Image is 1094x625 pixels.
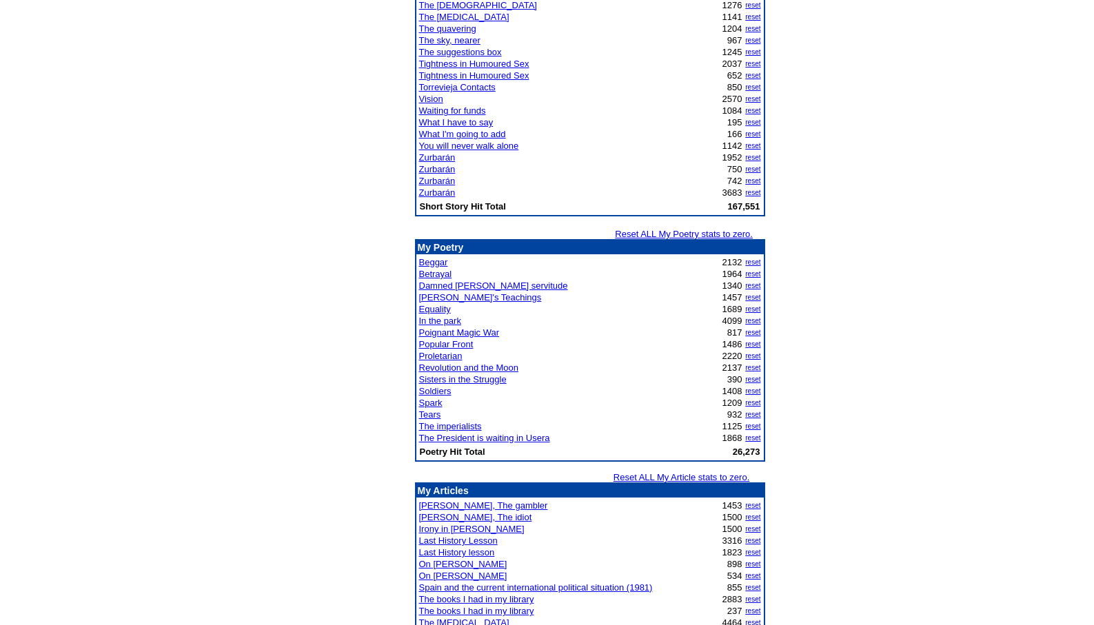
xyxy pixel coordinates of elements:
[745,399,760,407] a: reset
[745,411,760,418] a: reset
[745,142,760,150] a: reset
[419,141,519,151] a: You will never walk alone
[727,571,742,581] font: 534
[722,280,742,291] font: 1340
[727,409,742,420] font: 932
[727,117,742,127] font: 195
[722,292,742,303] font: 1457
[745,270,760,278] a: reset
[722,500,742,511] font: 1453
[722,187,742,198] font: 3683
[419,606,534,616] a: The books I had in my library
[419,94,443,104] a: Vision
[419,559,507,569] a: On [PERSON_NAME]
[722,594,742,604] font: 2883
[419,362,519,373] a: Revolution and the Moon
[745,513,760,521] a: reset
[745,119,760,126] a: reset
[419,351,463,361] a: Proletarian
[745,48,760,56] a: reset
[728,201,760,212] b: 167,551
[745,294,760,301] a: reset
[419,176,456,186] a: Zurbarán
[419,47,502,57] a: The suggestions box
[727,327,742,338] font: 817
[419,512,532,522] a: [PERSON_NAME], The idiot
[722,47,742,57] font: 1245
[745,329,760,336] a: reset
[745,177,760,185] a: reset
[745,376,760,383] a: reset
[419,152,456,163] a: Zurbarán
[419,187,456,198] a: Zurbarán
[418,242,762,253] p: My Poetry
[419,129,506,139] a: What I'm going to add
[722,257,742,267] font: 2132
[745,1,760,9] a: reset
[722,59,742,69] font: 2037
[419,70,529,81] a: Tightness in Humoured Sex
[722,269,742,279] font: 1964
[419,23,476,34] a: The quavering
[722,94,742,104] font: 2570
[420,201,506,212] b: Short Story Hit Total
[745,387,760,395] a: reset
[419,339,474,349] a: Popular Front
[419,374,507,385] a: Sisters in the Struggle
[722,433,742,443] font: 1868
[745,107,760,114] a: reset
[419,82,496,92] a: Torrevieja Contacts
[745,525,760,533] a: reset
[722,152,742,163] font: 1952
[727,374,742,385] font: 390
[745,25,760,32] a: reset
[615,229,753,239] a: Reset ALL My Poetry stats to zero.
[745,560,760,568] a: reset
[419,292,542,303] a: [PERSON_NAME]'s Teachings
[419,594,534,604] a: The books I had in my library
[733,447,760,457] b: 26,273
[745,83,760,91] a: reset
[745,37,760,44] a: reset
[722,12,742,22] font: 1141
[745,549,760,556] a: reset
[745,422,760,430] a: reset
[419,269,452,279] a: Betrayal
[722,547,742,557] font: 1823
[419,105,486,116] a: Waiting for funds
[419,547,495,557] a: Last History lesson
[745,130,760,138] a: reset
[419,571,507,581] a: On [PERSON_NAME]
[745,165,760,173] a: reset
[419,280,568,291] a: Damned [PERSON_NAME] servitude
[419,257,448,267] a: Beggar
[727,35,742,45] font: 967
[745,502,760,509] a: reset
[727,70,742,81] font: 652
[419,386,452,396] a: Soldiers
[745,95,760,103] a: reset
[419,117,494,127] a: What I have to say
[722,351,742,361] font: 2220
[745,189,760,196] a: reset
[727,164,742,174] font: 750
[419,500,548,511] a: [PERSON_NAME], The gambler
[419,582,653,593] a: Spain and the current international political situation (1981)
[418,485,762,496] p: My Articles
[745,258,760,266] a: reset
[745,607,760,615] a: reset
[745,584,760,591] a: reset
[722,316,742,326] font: 4099
[727,582,742,593] font: 855
[745,154,760,161] a: reset
[419,433,550,443] a: The President is waiting in Usera
[722,141,742,151] font: 1142
[722,512,742,522] font: 1500
[419,524,525,534] a: Irony in [PERSON_NAME]
[745,72,760,79] a: reset
[419,304,451,314] a: Equality
[722,362,742,373] font: 2137
[745,13,760,21] a: reset
[419,35,480,45] a: The sky, nearer
[419,421,482,431] a: The imperialists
